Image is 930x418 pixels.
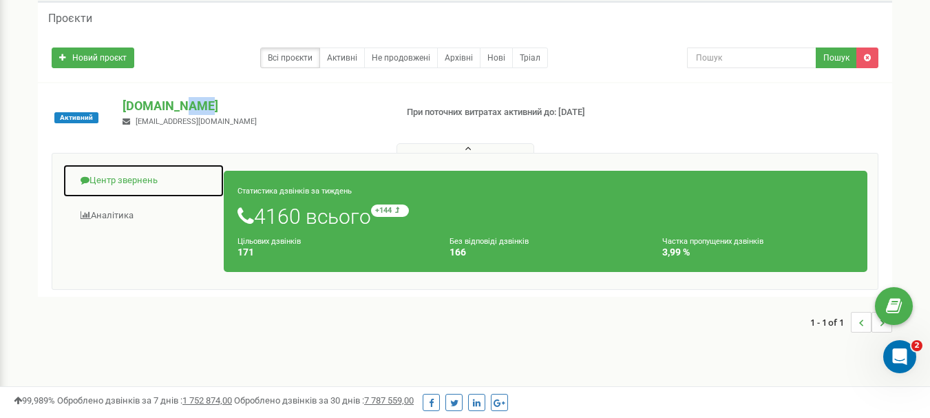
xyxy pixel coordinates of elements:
[911,340,922,351] span: 2
[123,97,384,115] p: [DOMAIN_NAME]
[319,48,365,68] a: Активні
[364,48,438,68] a: Не продовжені
[14,395,55,406] span: 99,989%
[687,48,816,68] input: Пошук
[237,187,352,196] small: Статистика дзвінків за тиждень
[63,164,224,198] a: Центр звернень
[450,237,529,246] small: Без відповіді дзвінків
[450,247,641,258] h4: 166
[883,340,916,373] iframe: Intercom live chat
[237,247,429,258] h4: 171
[54,112,98,123] span: Активний
[371,205,409,217] small: +144
[63,199,224,233] a: Аналiтика
[810,298,892,346] nav: ...
[237,237,301,246] small: Цільових дзвінків
[136,117,257,126] span: [EMAIL_ADDRESS][DOMAIN_NAME]
[437,48,480,68] a: Архівні
[512,48,548,68] a: Тріал
[662,237,763,246] small: Частка пропущених дзвінків
[407,106,598,119] p: При поточних витратах активний до: [DATE]
[662,247,854,258] h4: 3,99 %
[237,205,854,228] h1: 4160 всього
[364,395,414,406] u: 7 787 559,00
[52,48,134,68] a: Новий проєкт
[810,312,851,333] span: 1 - 1 of 1
[234,395,414,406] span: Оброблено дзвінків за 30 днів :
[260,48,320,68] a: Всі проєкти
[48,12,92,25] h5: Проєкти
[480,48,513,68] a: Нові
[57,395,232,406] span: Оброблено дзвінків за 7 днів :
[182,395,232,406] u: 1 752 874,00
[816,48,857,68] button: Пошук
